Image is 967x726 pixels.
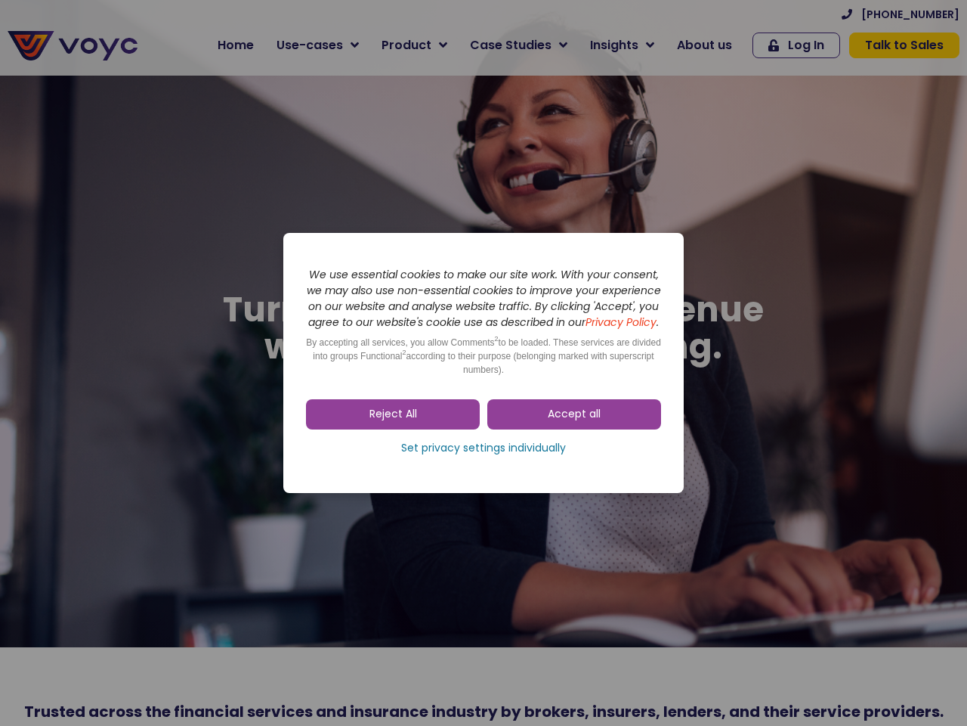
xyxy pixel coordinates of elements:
sup: 2 [402,349,406,356]
span: Set privacy settings individually [401,441,566,456]
a: Accept all [487,399,661,430]
span: Reject All [369,407,417,422]
i: We use essential cookies to make our site work. With your consent, we may also use non-essential ... [307,267,661,330]
span: By accepting all services, you allow Comments to be loaded. These services are divided into group... [306,337,661,375]
a: Privacy Policy [585,315,657,330]
sup: 2 [495,335,499,343]
a: Set privacy settings individually [306,437,661,460]
span: Accept all [548,407,601,422]
a: Reject All [306,399,480,430]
